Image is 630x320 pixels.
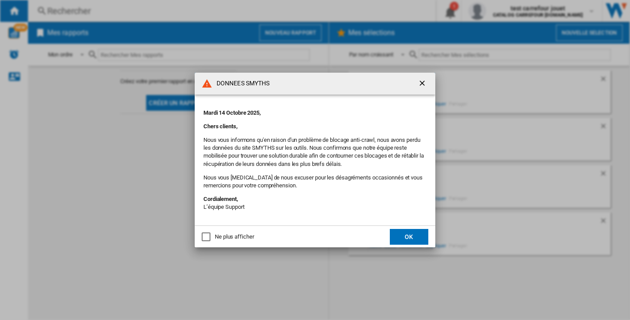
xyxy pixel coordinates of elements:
[418,79,428,89] ng-md-icon: getI18NText('BUTTONS.CLOSE_DIALOG')
[414,75,432,92] button: getI18NText('BUTTONS.CLOSE_DIALOG')
[203,174,427,190] p: Nous vous [MEDICAL_DATA] de nous excuser pour les désagréments occasionnés et vous remercions pou...
[203,136,427,168] p: Nous vous informons qu'en raison d'un problème de blocage anti-crawl, nous avons perdu les donnée...
[202,233,254,241] md-checkbox: Ne plus afficher
[390,229,428,245] button: OK
[203,109,261,116] strong: Mardi 14 Octobre 2025,
[203,195,427,211] p: L’équipe Support
[203,196,238,202] strong: Cordialement,
[212,79,269,88] h4: DONNEES SMYTHS
[203,123,238,130] strong: Chers clients,
[215,233,254,241] div: Ne plus afficher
